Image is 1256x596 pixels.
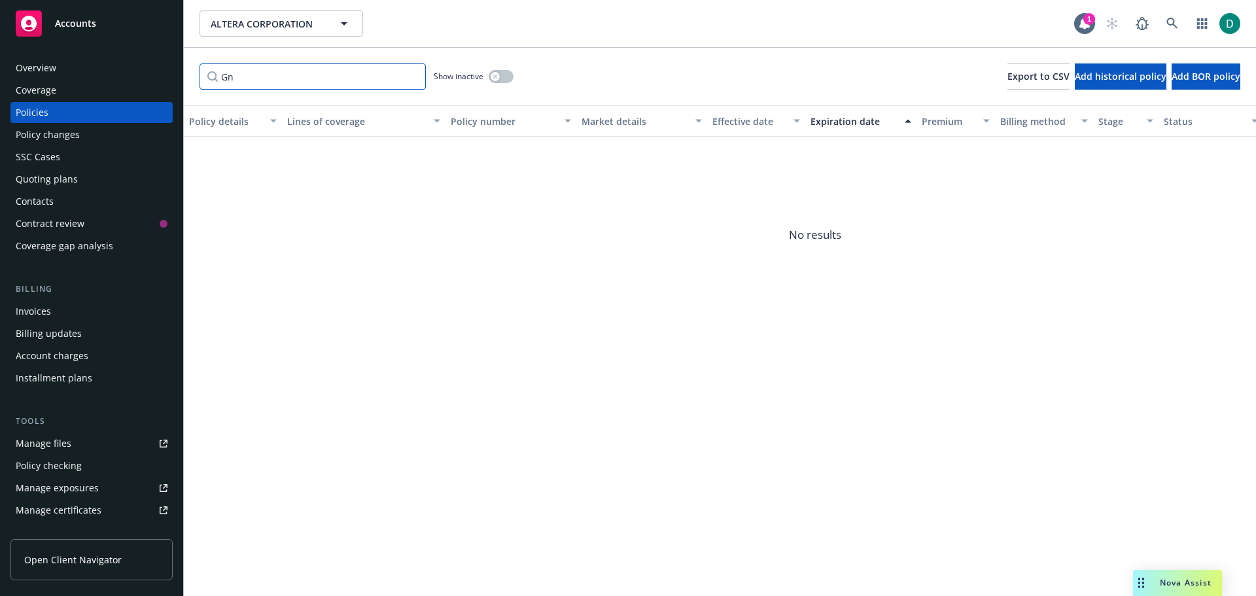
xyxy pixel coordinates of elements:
[16,455,82,476] div: Policy checking
[16,323,82,344] div: Billing updates
[1133,570,1222,596] button: Nova Assist
[10,236,173,256] a: Coverage gap analysis
[805,105,916,137] button: Expiration date
[16,500,101,521] div: Manage certificates
[16,478,99,499] div: Manage exposures
[10,80,173,101] a: Coverage
[1075,63,1166,90] button: Add historical policy
[1075,70,1166,82] span: Add historical policy
[10,500,173,521] a: Manage certificates
[211,17,324,31] span: ALTERA CORPORATION
[10,415,173,428] div: Tools
[10,522,173,543] a: Manage claims
[10,478,173,499] a: Manage exposures
[16,213,84,234] div: Contract review
[16,169,78,190] div: Quoting plans
[1000,114,1073,128] div: Billing method
[16,124,80,145] div: Policy changes
[189,114,262,128] div: Policy details
[10,323,173,344] a: Billing updates
[16,80,56,101] div: Coverage
[10,169,173,190] a: Quoting plans
[1219,13,1240,34] img: photo
[1160,577,1212,588] span: Nova Assist
[1099,10,1125,37] a: Start snowing
[16,301,51,322] div: Invoices
[995,105,1093,137] button: Billing method
[434,71,483,82] span: Show inactive
[1172,63,1240,90] button: Add BOR policy
[287,114,426,128] div: Lines of coverage
[10,368,173,389] a: Installment plans
[10,5,173,42] a: Accounts
[16,345,88,366] div: Account charges
[16,433,71,454] div: Manage files
[1098,114,1139,128] div: Stage
[922,114,975,128] div: Premium
[282,105,445,137] button: Lines of coverage
[10,147,173,167] a: SSC Cases
[10,455,173,476] a: Policy checking
[10,213,173,234] a: Contract review
[576,105,707,137] button: Market details
[1093,105,1159,137] button: Stage
[916,105,995,137] button: Premium
[200,63,426,90] input: Filter by keyword...
[445,105,576,137] button: Policy number
[1189,10,1215,37] a: Switch app
[1172,70,1240,82] span: Add BOR policy
[10,283,173,296] div: Billing
[16,102,48,123] div: Policies
[10,58,173,79] a: Overview
[200,10,363,37] button: ALTERA CORPORATION
[16,147,60,167] div: SSC Cases
[1164,114,1244,128] div: Status
[712,114,786,128] div: Effective date
[1083,13,1095,25] div: 1
[1159,10,1185,37] a: Search
[10,124,173,145] a: Policy changes
[16,522,82,543] div: Manage claims
[811,114,897,128] div: Expiration date
[10,301,173,322] a: Invoices
[16,368,92,389] div: Installment plans
[582,114,688,128] div: Market details
[1007,63,1070,90] button: Export to CSV
[10,433,173,454] a: Manage files
[16,58,56,79] div: Overview
[10,191,173,212] a: Contacts
[16,236,113,256] div: Coverage gap analysis
[55,18,96,29] span: Accounts
[10,345,173,366] a: Account charges
[24,553,122,567] span: Open Client Navigator
[1129,10,1155,37] a: Report a Bug
[1133,570,1149,596] div: Drag to move
[451,114,557,128] div: Policy number
[1007,70,1070,82] span: Export to CSV
[707,105,805,137] button: Effective date
[16,191,54,212] div: Contacts
[184,105,282,137] button: Policy details
[10,102,173,123] a: Policies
